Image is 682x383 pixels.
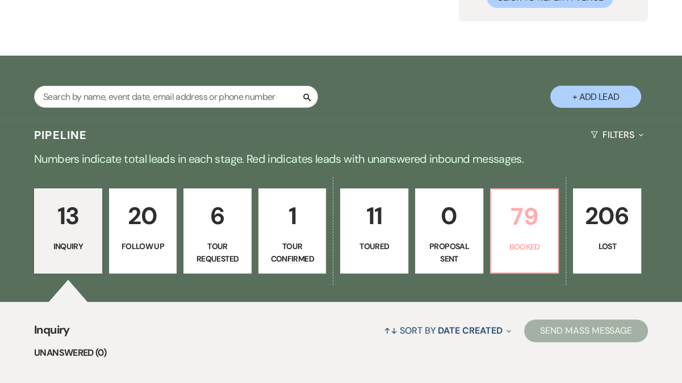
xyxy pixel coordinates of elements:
p: Lost [580,240,634,252]
a: 206Lost [573,188,641,273]
p: 11 [348,197,401,235]
a: 20Follow Up [109,188,177,273]
span: Inquiry [34,321,70,346]
button: Send Mass Message [524,319,648,342]
p: Follow Up [116,240,170,252]
p: 79 [498,197,551,235]
a: 13Inquiry [34,188,102,273]
a: 11Toured [340,188,408,273]
span: Date Created [438,325,502,336]
p: Inquiry [41,240,95,252]
p: Tour Confirmed [266,240,319,266]
h3: Pipeline [34,127,87,143]
p: Toured [348,240,401,252]
p: 0 [422,197,476,235]
p: Tour Requested [191,240,244,266]
p: 206 [580,197,634,235]
a: 0Proposal Sent [415,188,483,273]
p: 6 [191,197,244,235]
a: 79Booked [490,188,559,273]
p: 1 [266,197,319,235]
button: Filters [586,120,648,150]
p: Booked [498,241,551,253]
input: Search by name, event date, email address or phone number [34,86,318,108]
p: 13 [41,197,95,235]
p: 20 [116,197,170,235]
li: Unanswered (0) [34,346,648,360]
button: Sort By Date Created [379,315,516,346]
a: 1Tour Confirmed [258,188,327,273]
button: + Add Lead [550,86,641,108]
a: 6Tour Requested [183,188,252,273]
span: ↑↓ [384,325,398,336]
p: Proposal Sent [422,240,476,266]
